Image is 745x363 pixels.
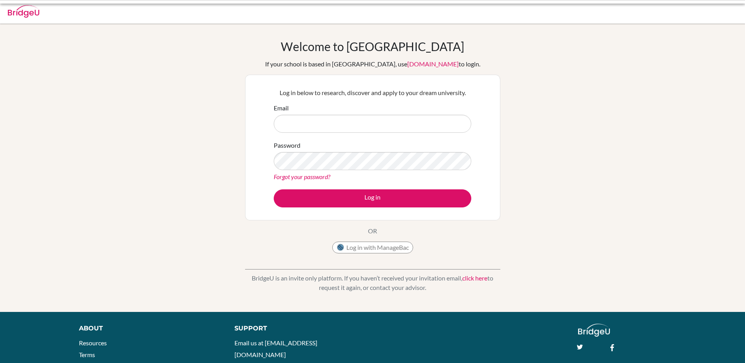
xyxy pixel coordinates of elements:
[274,189,471,207] button: Log in
[274,88,471,97] p: Log in below to research, discover and apply to your dream university.
[281,39,464,53] h1: Welcome to [GEOGRAPHIC_DATA]
[462,274,487,282] a: click here
[407,60,459,68] a: [DOMAIN_NAME]
[79,351,95,358] a: Terms
[274,173,330,180] a: Forgot your password?
[265,59,480,69] div: If your school is based in [GEOGRAPHIC_DATA], use to login.
[79,324,217,333] div: About
[8,5,39,18] img: Bridge-U
[234,339,317,358] a: Email us at [EMAIL_ADDRESS][DOMAIN_NAME]
[578,324,610,337] img: logo_white@2x-f4f0deed5e89b7ecb1c2cc34c3e3d731f90f0f143d5ea2071677605dd97b5244.png
[234,324,363,333] div: Support
[332,242,413,253] button: Log in with ManageBac
[368,226,377,236] p: OR
[79,339,107,346] a: Resources
[274,141,300,150] label: Password
[245,273,500,292] p: BridgeU is an invite only platform. If you haven’t received your invitation email, to request it ...
[274,103,289,113] label: Email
